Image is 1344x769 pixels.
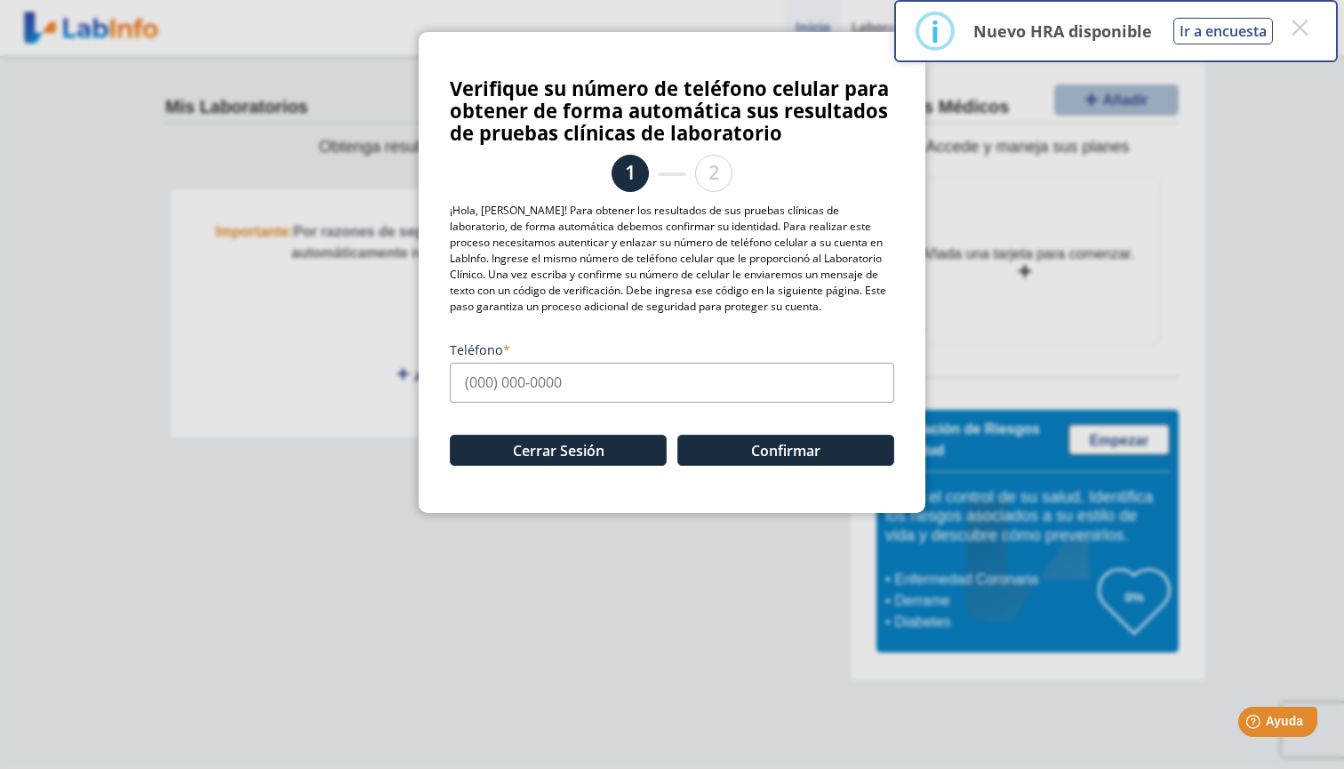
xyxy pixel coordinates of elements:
button: Ir a encuesta [1173,18,1273,44]
button: Cerrar Sesión [450,435,667,466]
div: i [931,15,940,47]
button: Close this dialog [1284,12,1316,44]
button: Confirmar [677,435,894,466]
h3: Verifique su número de teléfono celular para obtener de forma automática sus resultados de prueba... [450,77,894,144]
p: Nuevo HRA disponible [973,20,1152,42]
input: (000) 000-0000 [450,363,894,403]
p: ¡Hola, [PERSON_NAME]! Para obtener los resultados de sus pruebas clínicas de laboratorio, de form... [450,203,894,315]
label: Teléfono [450,341,894,358]
li: 1 [612,155,649,192]
iframe: Help widget launcher [1186,700,1324,749]
li: 2 [695,155,732,192]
